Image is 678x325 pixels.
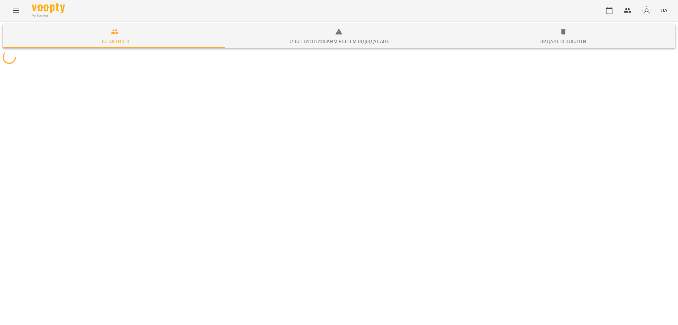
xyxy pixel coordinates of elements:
img: avatar_s.png [642,6,651,15]
div: Всі активні [100,37,129,45]
button: Menu [8,3,24,19]
div: Клієнти з низьким рівнем відвідувань [288,37,390,45]
span: For Business [32,14,65,18]
span: UA [660,7,667,14]
img: Voopty Logo [32,3,65,13]
button: UA [658,4,670,17]
div: Видалені клієнти [540,37,586,45]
